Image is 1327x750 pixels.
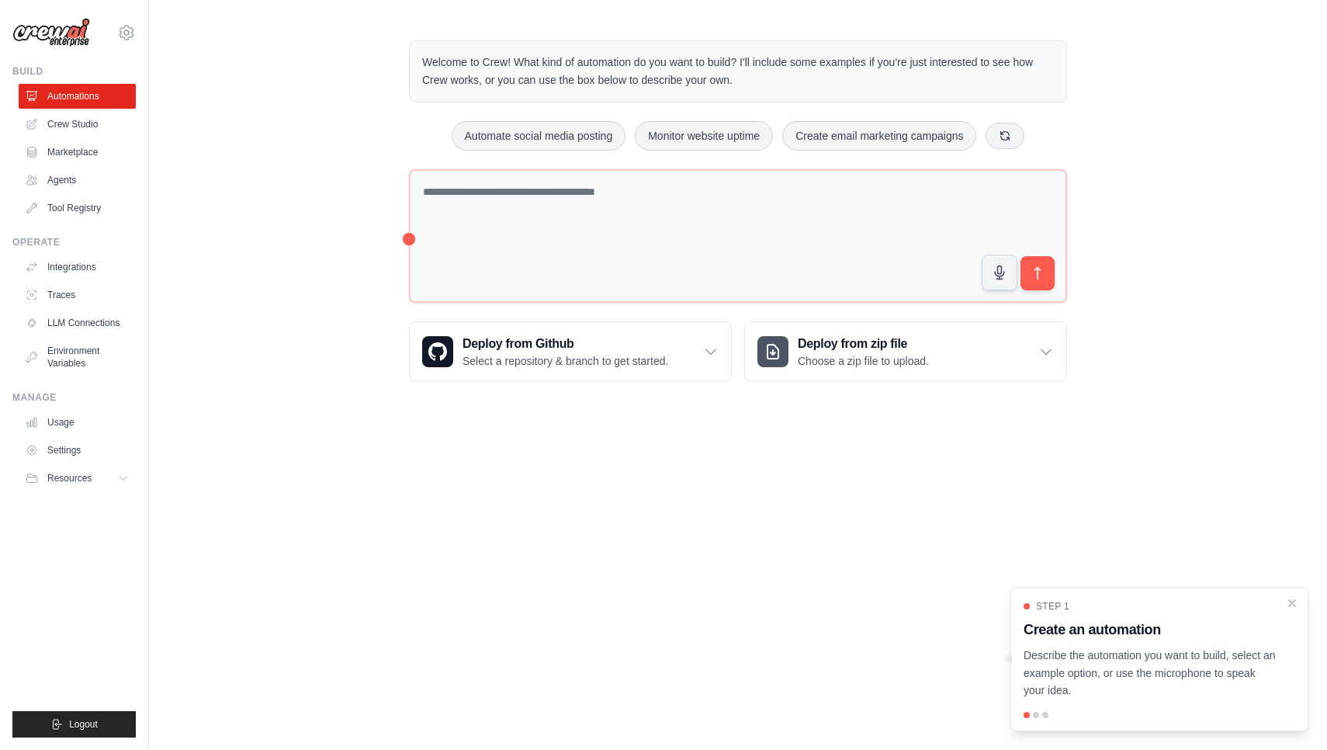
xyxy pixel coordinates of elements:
[452,121,626,151] button: Automate social media posting
[463,335,668,353] h3: Deploy from Github
[19,84,136,109] a: Automations
[12,65,136,78] div: Build
[12,391,136,404] div: Manage
[12,18,90,47] img: Logo
[1036,600,1069,613] span: Step 1
[19,255,136,280] a: Integrations
[19,140,136,165] a: Marketplace
[782,121,976,151] button: Create email marketing campaigns
[1024,619,1277,641] h3: Create an automation
[19,168,136,193] a: Agents
[19,311,136,335] a: LLM Connections
[422,54,1054,89] p: Welcome to Crew! What kind of automation do you want to build? I'll include some examples if you'...
[47,472,92,484] span: Resources
[1024,647,1277,700] p: Describe the automation you want to build, select an example option, or use the microphone to spe...
[798,335,929,353] h3: Deploy from zip file
[19,410,136,435] a: Usage
[798,353,929,369] p: Choose a zip file to upload.
[19,112,136,137] a: Crew Studio
[19,466,136,491] button: Resources
[19,283,136,307] a: Traces
[12,711,136,738] button: Logout
[19,196,136,220] a: Tool Registry
[69,718,98,731] span: Logout
[19,438,136,463] a: Settings
[19,339,136,376] a: Environment Variables
[12,236,136,248] div: Operate
[463,353,668,369] p: Select a repository & branch to get started.
[1286,597,1298,609] button: Close walkthrough
[635,121,773,151] button: Monitor website uptime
